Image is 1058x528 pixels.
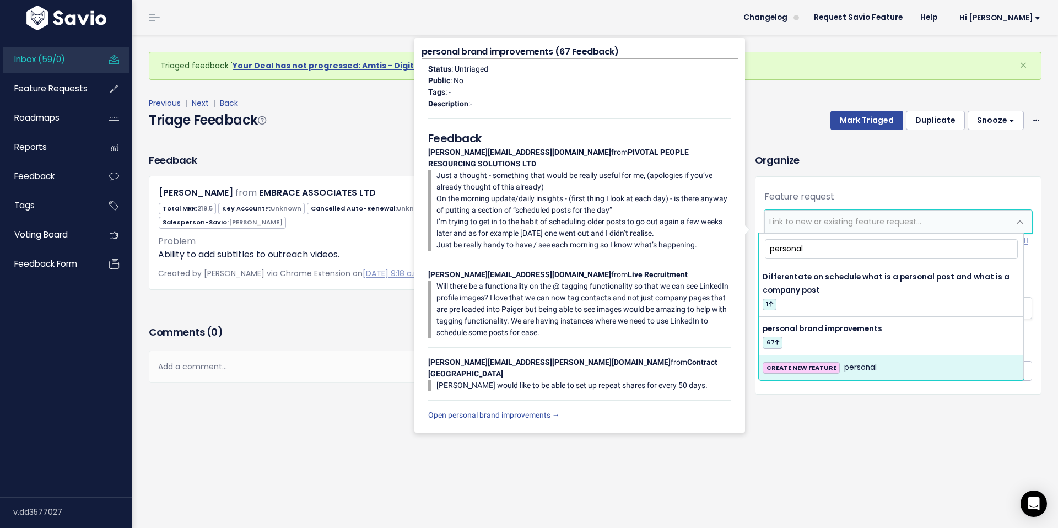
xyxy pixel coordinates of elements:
span: Tags [14,200,35,211]
span: Feedback [14,170,55,182]
div: Open Intercom Messenger [1021,491,1047,517]
a: Tags [3,193,91,218]
a: Help [911,9,946,26]
a: EMBRACE ASSOCIATES LTD [259,186,376,199]
span: [PERSON_NAME] [229,218,283,227]
button: Snooze [968,111,1024,131]
button: Close [1008,52,1038,79]
a: [DATE] 9:18 a.m. [363,268,423,279]
strong: [PERSON_NAME][EMAIL_ADDRESS][DOMAIN_NAME] [428,148,611,157]
strong: Contract [GEOGRAPHIC_DATA] [428,358,717,378]
h5: Feedback [428,130,731,147]
span: Roadmaps [14,112,60,123]
strong: Live Recruitment [628,270,688,279]
a: Roadmaps [3,105,91,131]
a: Back [220,98,238,109]
strong: Tags [428,88,445,96]
span: 219.5 [197,204,213,213]
strong: Public [428,76,450,85]
strong: [PERSON_NAME][EMAIL_ADDRESS][PERSON_NAME][DOMAIN_NAME] [428,358,671,367]
span: Total MRR: [159,203,216,214]
a: [PERSON_NAME] [159,186,233,199]
span: from [235,186,257,199]
h3: Comments ( ) [149,325,720,340]
a: Previous [149,98,181,109]
p: [PERSON_NAME] would like to be able to set up repeat shares for every 50 days. [436,380,731,391]
div: v.dd3577027 [13,498,132,526]
a: Open personal brand improvements → [428,411,560,419]
strong: CREATE NEW FEATURE [766,363,836,372]
span: Feature Requests [14,83,88,94]
a: Request Savio Feature [805,9,911,26]
p: Will there be a functionality on the @ tagging functionality so that we can see LinkedIn profile ... [436,281,731,338]
span: Problem [158,235,196,247]
h4: Triage Feedback [149,110,266,130]
strong: PIVOTAL PEOPLE RESOURCING SOLUTIONS LTD [428,148,689,168]
strong: Description [428,99,468,108]
span: | [183,98,190,109]
span: Salesperson-Savio: [159,217,286,228]
button: Mark Triaged [830,111,903,131]
div: : Untriaged : No : - : from from from [422,59,738,425]
span: personal brand improvements [763,324,882,334]
p: Ability to add subtitles to outreach videos. [158,248,711,261]
span: - [470,99,472,108]
span: Link to new or existing feature request... [769,216,921,227]
span: Changelog [743,14,787,21]
span: Feedback form [14,258,77,270]
strong: [PERSON_NAME][EMAIL_ADDRESS][DOMAIN_NAME] [428,270,611,279]
a: Inbox (59/0) [3,47,91,72]
span: Voting Board [14,229,68,240]
a: Hi [PERSON_NAME] [946,9,1049,26]
span: Key Account?: [218,203,305,214]
span: personal [844,361,877,374]
a: Next [192,98,209,109]
a: Voting Board [3,222,91,247]
span: Cancelled Auto-Renewal: [307,203,431,214]
img: logo-white.9d6f32f41409.svg [24,6,109,30]
span: Reports [14,141,47,153]
span: Hi [PERSON_NAME] [959,14,1040,22]
h3: Feedback [149,153,197,168]
a: Feedback [3,164,91,189]
span: × [1019,56,1027,74]
span: 0 [211,325,218,339]
h3: Organize [755,153,1041,168]
span: Unknown [397,204,428,213]
label: Feature request [764,190,834,203]
strong: Status [428,64,451,73]
div: Add a comment... [149,351,720,383]
span: Differentate on schedule what is a personal post and what is a company post [763,272,1010,295]
span: 1 [763,299,776,310]
span: | [211,98,218,109]
button: Duplicate [906,111,965,131]
span: Inbox (59/0) [14,53,65,65]
a: Feedback form [3,251,91,277]
span: Created by [PERSON_NAME] via Chrome Extension on | [158,268,505,279]
a: Your Deal has not progressed: Amtis - Digital, Technology, Transformation - New Deal Your Deal ha… [233,60,657,71]
div: Triaged feedback ' ' [149,52,1041,80]
a: Reports [3,134,91,160]
span: 67 [763,337,782,348]
p: Just a thought - something that would be really useful for me, (apologies if you’ve already thoug... [436,170,731,251]
span: Unknown [271,204,301,213]
h4: personal brand improvements (67 Feedback) [422,45,738,59]
a: Feature Requests [3,76,91,101]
